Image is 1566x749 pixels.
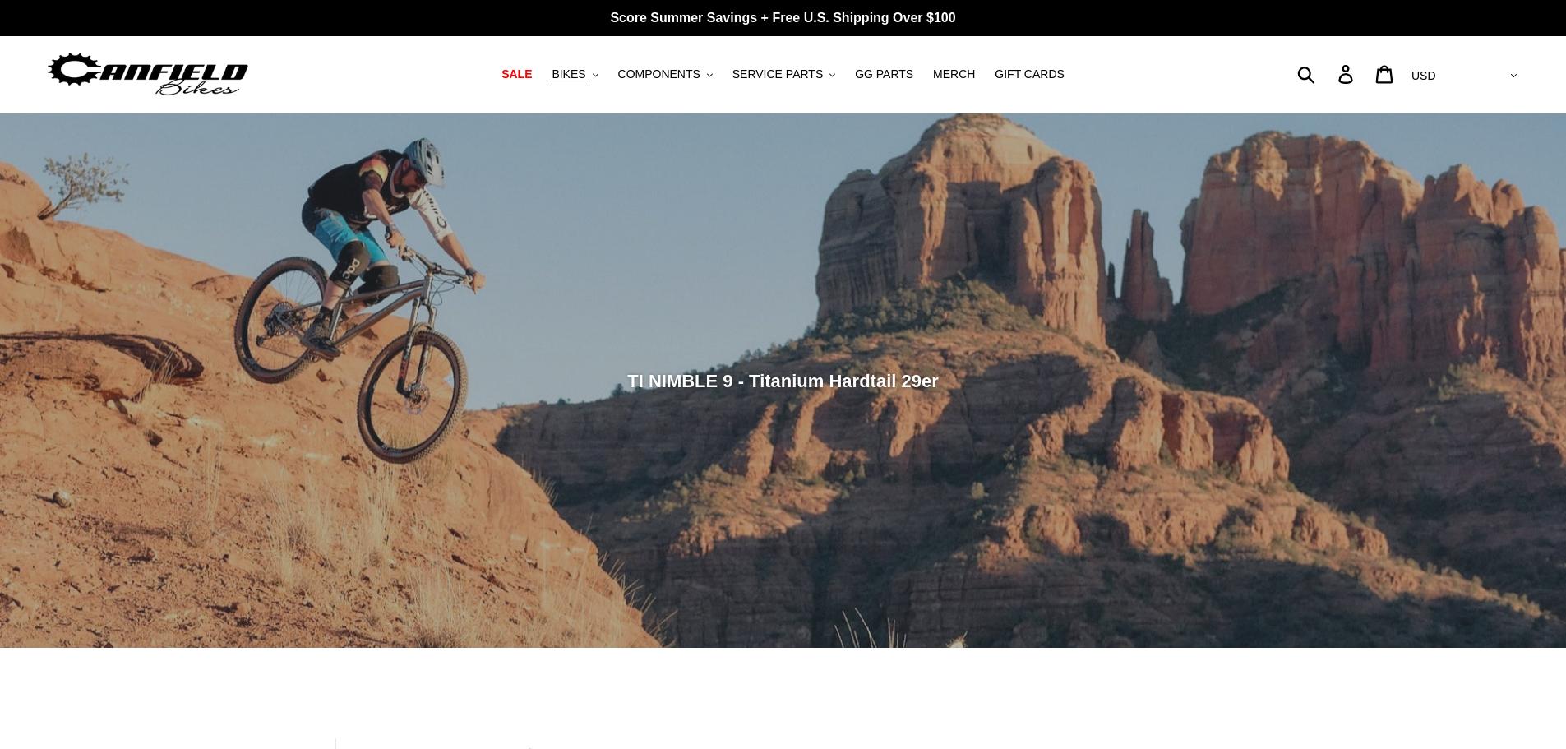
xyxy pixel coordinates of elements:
img: Canfield Bikes [45,49,251,100]
button: COMPONENTS [610,63,721,86]
span: MERCH [933,67,975,81]
span: GG PARTS [855,67,913,81]
a: MERCH [925,63,983,86]
span: BIKES [552,67,585,81]
a: SALE [493,63,540,86]
button: SERVICE PARTS [724,63,843,86]
input: Search [1306,56,1348,92]
button: BIKES [543,63,606,86]
a: GIFT CARDS [986,63,1073,86]
span: TI NIMBLE 9 - Titanium Hardtail 29er [627,370,939,391]
span: COMPONENTS [618,67,700,81]
span: GIFT CARDS [995,67,1065,81]
span: SALE [501,67,532,81]
a: GG PARTS [847,63,922,86]
span: SERVICE PARTS [732,67,823,81]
